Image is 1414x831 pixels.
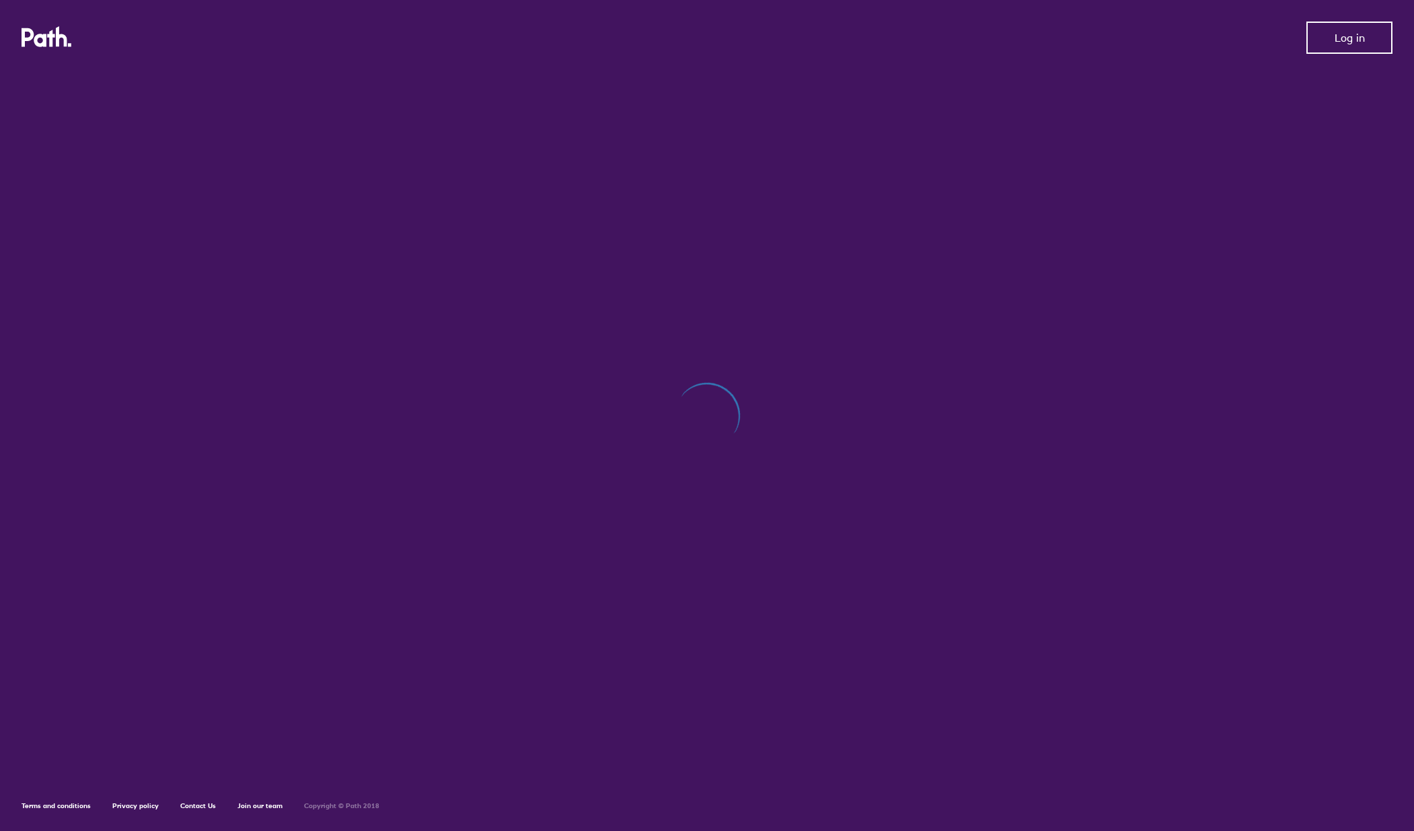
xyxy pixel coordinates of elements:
h6: Copyright © Path 2018 [304,802,379,810]
a: Contact Us [180,801,216,810]
a: Join our team [237,801,283,810]
span: Log in [1335,32,1365,44]
button: Log in [1306,22,1392,54]
a: Terms and conditions [22,801,91,810]
a: Privacy policy [112,801,159,810]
